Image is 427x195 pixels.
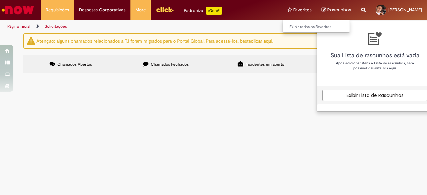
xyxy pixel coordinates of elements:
span: Despesas Corporativas [79,7,125,13]
a: Rascunhos [322,7,351,13]
img: ServiceNow [1,3,35,17]
a: clicar aqui. [251,38,273,44]
p: +GenAi [206,7,222,15]
div: Sua Lista de rascunhos está vazia [329,52,421,59]
span: Incidentes em aberto [246,62,284,67]
a: Solicitações [45,24,67,29]
span: Favoritos [293,7,312,13]
span: Chamados Fechados [151,62,189,67]
div: Padroniza [184,7,222,15]
ng-bind-html: Atenção: alguns chamados relacionados a T.I foram migrados para o Portal Global. Para acessá-los,... [36,38,273,44]
ul: Favoritos [283,20,350,33]
a: Página inicial [7,24,30,29]
img: click_logo_yellow_360x200.png [156,5,174,15]
span: [PERSON_NAME] [388,7,422,13]
ul: Trilhas de página [5,20,280,33]
span: Chamados Abertos [57,62,92,67]
p: Após adicionar itens à Lista de rascunhos, será possível visualizá-los aqui. [329,61,421,71]
span: Rascunhos [327,7,351,13]
span: More [135,7,146,13]
span: Requisições [46,7,69,13]
a: Exibir todos os Favoritos [283,23,356,31]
